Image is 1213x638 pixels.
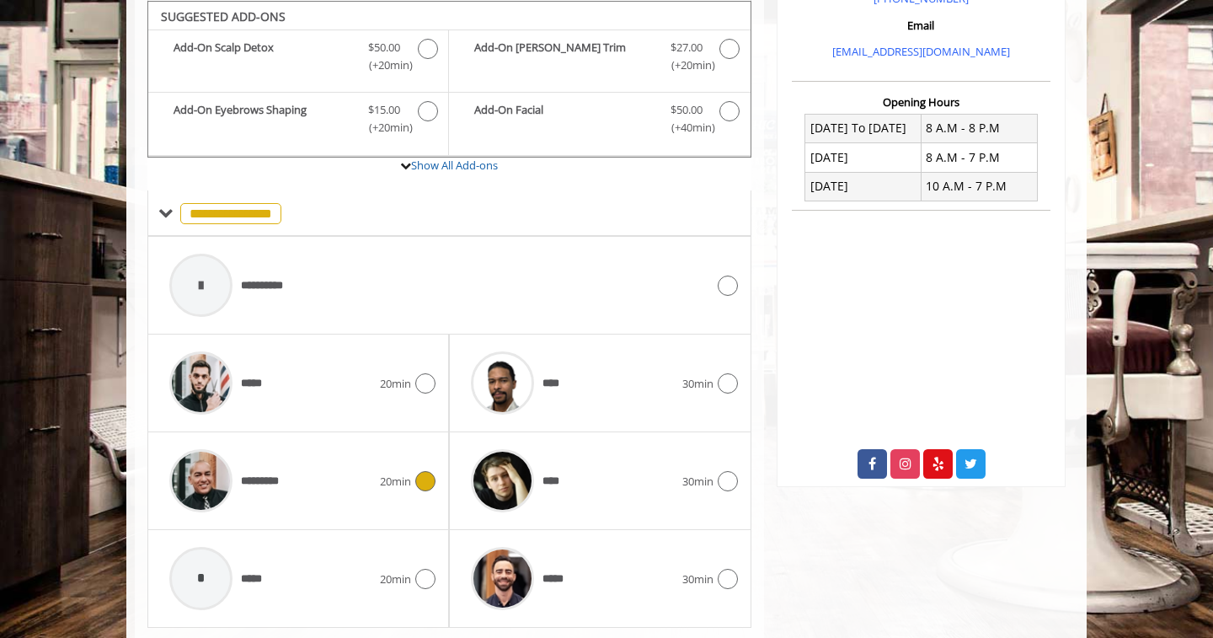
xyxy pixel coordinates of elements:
label: Add-On Eyebrows Shaping [157,101,440,141]
h3: Opening Hours [792,96,1050,108]
b: Add-On Scalp Detox [174,39,351,74]
span: 30min [682,571,713,588]
span: 20min [380,473,411,491]
b: SUGGESTED ADD-ONS [161,8,286,24]
b: Add-On Facial [474,101,653,137]
td: [DATE] [805,172,922,201]
span: $50.00 [368,39,400,56]
a: Show All Add-ons [411,158,498,173]
td: 10 A.M - 7 P.M [921,172,1037,201]
label: Add-On Facial [457,101,741,141]
span: (+20min ) [360,56,409,74]
td: 8 A.M - 7 P.M [921,143,1037,172]
span: 30min [682,375,713,393]
span: $27.00 [671,39,703,56]
td: 8 A.M - 8 P.M [921,114,1037,142]
span: 20min [380,571,411,588]
a: [EMAIL_ADDRESS][DOMAIN_NAME] [832,44,1010,59]
td: [DATE] [805,143,922,172]
b: Add-On [PERSON_NAME] Trim [474,39,653,74]
span: 30min [682,473,713,491]
span: 20min [380,375,411,393]
span: (+20min ) [360,119,409,137]
span: $50.00 [671,101,703,119]
div: The Made Man Haircut Add-onS [147,1,751,158]
h3: Email [796,19,1046,31]
b: Add-On Eyebrows Shaping [174,101,351,137]
td: [DATE] To [DATE] [805,114,922,142]
span: (+20min ) [661,56,711,74]
label: Add-On Beard Trim [457,39,741,78]
span: (+40min ) [661,119,711,137]
label: Add-On Scalp Detox [157,39,440,78]
span: $15.00 [368,101,400,119]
